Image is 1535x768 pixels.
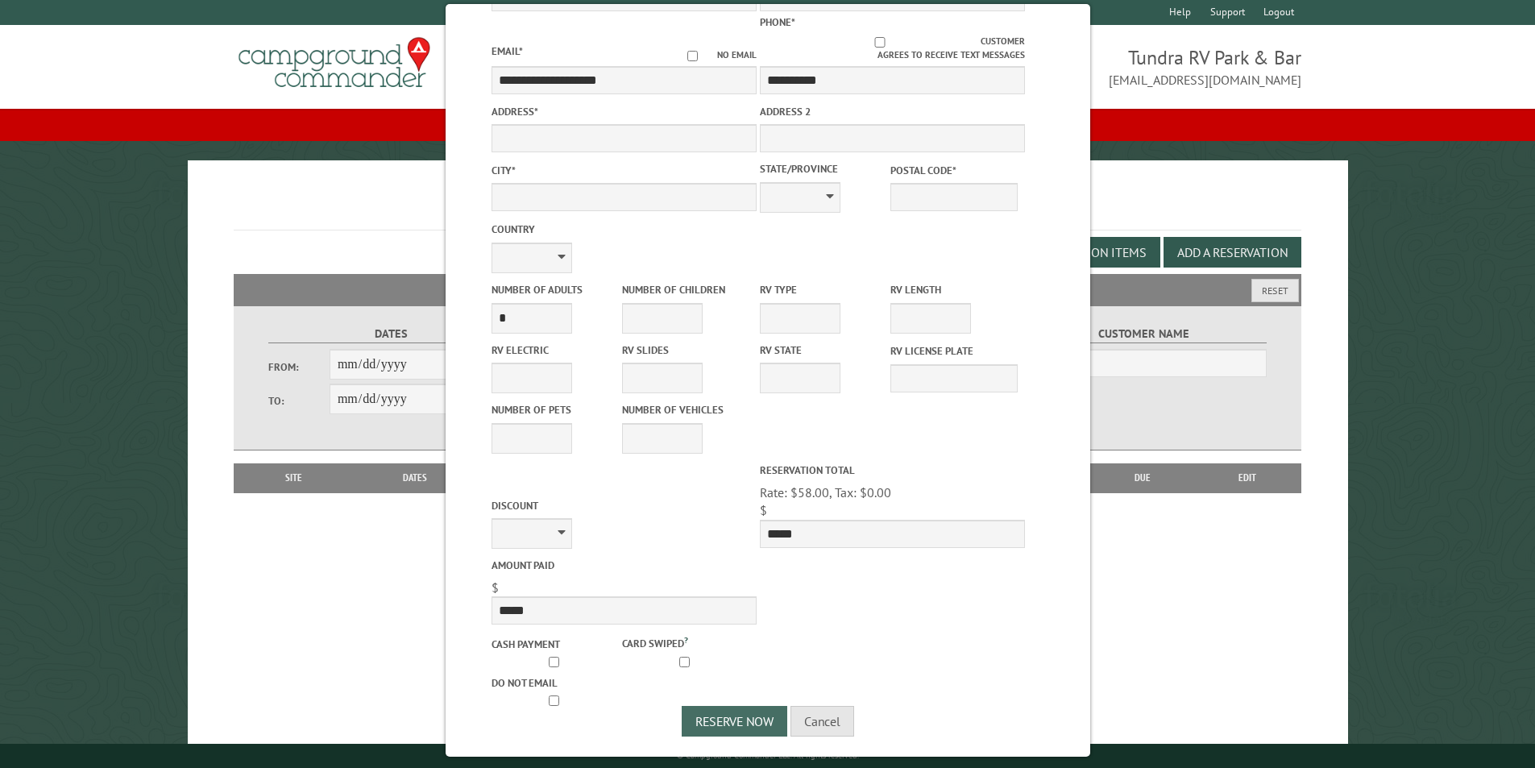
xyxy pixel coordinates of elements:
[760,484,891,500] span: Rate: $58.00, Tax: $0.00
[677,750,859,761] small: © Campground Commander LLC. All rights reserved.
[268,393,330,409] label: To:
[622,402,749,417] label: Number of Vehicles
[492,498,757,513] label: Discount
[242,463,346,492] th: Site
[760,161,887,176] label: State/Province
[668,51,717,61] input: No email
[1021,325,1267,343] label: Customer Name
[684,634,688,646] a: ?
[890,343,1018,359] label: RV License Plate
[492,558,757,573] label: Amount paid
[760,35,1025,62] label: Customer agrees to receive text messages
[492,282,619,297] label: Number of Adults
[760,282,887,297] label: RV Type
[234,274,1302,305] h2: Filters
[622,633,749,651] label: Card swiped
[778,37,981,48] input: Customer agrees to receive text messages
[492,222,757,237] label: Country
[890,163,1018,178] label: Postal Code
[682,706,787,737] button: Reserve Now
[268,359,330,375] label: From:
[760,15,795,29] label: Phone
[492,104,757,119] label: Address
[622,282,749,297] label: Number of Children
[890,282,1018,297] label: RV Length
[790,706,854,737] button: Cancel
[234,186,1302,230] h1: Reservations
[1193,463,1302,492] th: Edit
[1092,463,1193,492] th: Due
[1164,237,1301,268] button: Add a Reservation
[760,342,887,358] label: RV State
[1251,279,1299,302] button: Reset
[760,104,1025,119] label: Address 2
[492,637,619,652] label: Cash payment
[268,325,514,343] label: Dates
[492,579,499,596] span: $
[668,48,757,62] label: No email
[492,342,619,358] label: RV Electric
[760,502,767,518] span: $
[234,31,435,94] img: Campground Commander
[760,463,1025,478] label: Reservation Total
[492,675,619,691] label: Do not email
[492,402,619,417] label: Number of Pets
[492,163,757,178] label: City
[1022,237,1160,268] button: Edit Add-on Items
[492,44,523,58] label: Email
[346,463,484,492] th: Dates
[622,342,749,358] label: RV Slides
